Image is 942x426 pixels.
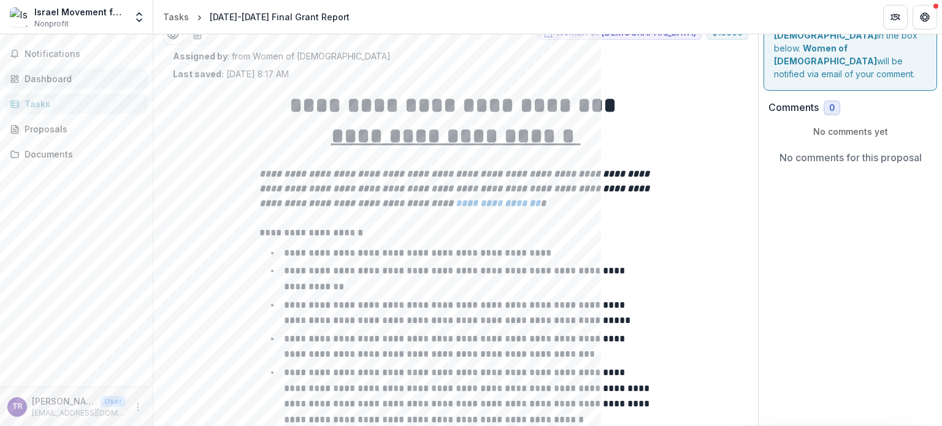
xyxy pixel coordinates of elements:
p: No comments for this proposal [779,150,922,165]
p: : from Women of [DEMOGRAPHIC_DATA] [173,50,738,63]
span: Nonprofit [34,18,69,29]
span: Notifications [25,49,143,59]
p: No comments yet [768,125,932,138]
div: [DATE]-[DATE] Final Grant Report [210,10,350,23]
div: Tasks [25,97,138,110]
img: Israel Movement for Progressive Judaism [10,7,29,27]
h2: Comments [768,102,819,113]
div: Proposals [25,123,138,135]
p: [EMAIL_ADDRESS][DOMAIN_NAME] [32,408,126,419]
p: User [101,396,126,407]
div: Israel Movement for Progressive [DEMOGRAPHIC_DATA] [34,6,126,18]
span: 0 [829,103,835,113]
button: Partners [883,5,908,29]
p: [DATE] 8:17 AM [173,67,289,80]
a: Dashboard [5,69,148,89]
strong: Last saved: [173,69,224,79]
nav: breadcrumb [158,8,354,26]
div: Tamar Roig [12,403,23,411]
button: Notifications [5,44,148,64]
button: More [131,400,145,414]
button: download-word-button [188,25,207,45]
strong: Women of [DEMOGRAPHIC_DATA] [774,43,877,66]
button: Open entity switcher [131,5,148,29]
div: Tasks [163,10,189,23]
div: Dashboard [25,72,138,85]
a: Documents [5,144,148,164]
p: [PERSON_NAME] [32,395,96,408]
button: Get Help [913,5,937,29]
div: Documents [25,148,138,161]
a: Tasks [5,94,148,114]
a: Tasks [158,8,194,26]
a: Proposals [5,119,148,139]
button: Preview 695f47ef-5faf-42cf-b602-fd0d576fd279.pdf [163,25,183,45]
strong: Assigned by [173,51,228,61]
